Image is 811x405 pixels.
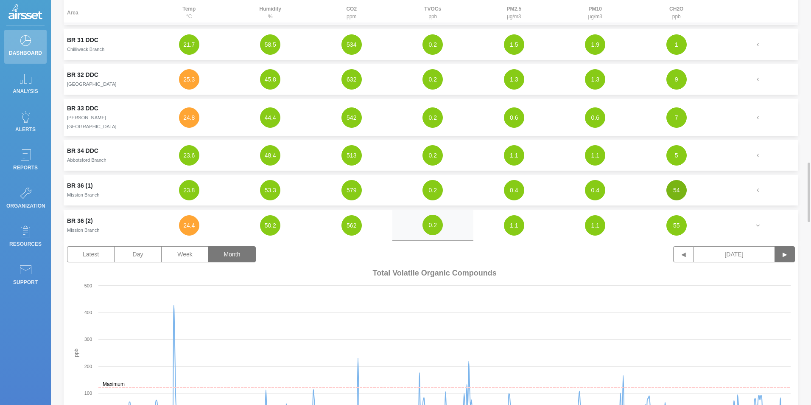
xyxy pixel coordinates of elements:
button: 23.8 [179,180,199,200]
strong: CH2O [669,6,683,12]
small: Mission Branch [67,192,99,197]
button: Day [114,246,162,262]
button: 7 [666,107,687,128]
td: BR 36 (2)Mission Branch [64,210,148,241]
a: Dashboard [4,30,47,64]
a: Reports [4,144,47,178]
small: Mission Branch [67,228,99,233]
button: 50.2 [260,215,280,236]
strong: CO2 [346,6,357,12]
text: 200 [84,364,92,369]
button: 0.2 [422,180,443,200]
button: 1.5 [504,34,524,55]
td: BR 34 DDCAbbotsford Branch [64,140,148,171]
p: Reports [6,161,45,174]
td: BR 33 DDC[PERSON_NAME][GEOGRAPHIC_DATA] [64,99,148,136]
a: Support [4,259,47,293]
button: 1.9 [585,34,605,55]
small: [GEOGRAPHIC_DATA] [67,82,116,87]
p: Organization [6,200,45,212]
button: 0.2 [422,34,443,55]
button: 24.8 [179,107,199,128]
button: 0.6 [504,107,524,128]
strong: PM10 [589,6,602,12]
text: 500 [84,283,92,288]
button: 0.4 [585,180,605,200]
button: 1.1 [585,215,605,236]
button: 1 [666,34,687,55]
button: 48.4 [260,145,280,166]
p: Resources [6,238,45,250]
strong: Area [67,10,78,16]
button: 54 [666,180,687,200]
button: [DATE] [694,246,775,262]
small: Chilliwack Branch [67,47,104,52]
span: Total Volatile Organic Compounds [373,269,497,278]
small: Abbotsford Branch [67,157,106,163]
strong: TVOCs [424,6,441,12]
button: 1.1 [585,145,605,166]
button: Month [208,246,256,262]
button: 0.6 [585,107,605,128]
button: 542 [341,107,362,128]
button: 562 [341,215,362,236]
strong: PM2.5 [506,6,521,12]
strong: Temp [182,6,196,12]
button: 0.2 [422,145,443,166]
button: 45.8 [260,69,280,90]
a: Resources [4,221,47,255]
button: 9 [666,69,687,90]
button: 24.4 [179,215,199,236]
button: ▶ [775,246,795,262]
button: 55 [666,215,687,236]
button: 1.3 [585,69,605,90]
button: 25.3 [179,69,199,90]
button: 23.6 [179,145,199,166]
p: Alerts [6,123,45,136]
button: 1.3 [504,69,524,90]
small: [PERSON_NAME][GEOGRAPHIC_DATA] [67,115,116,129]
text: 100 [84,391,92,396]
text: Maximum [103,381,125,387]
img: Logo [8,4,42,21]
button: Latest [67,246,115,262]
td: BR 31 DDCChilliwack Branch [64,29,148,60]
button: 1.1 [504,145,524,166]
button: 21.7 [179,34,199,55]
button: 632 [341,69,362,90]
button: 1.1 [504,215,524,236]
p: Analysis [6,85,45,98]
button: 58.5 [260,34,280,55]
button: 0.2 [422,215,443,235]
button: 44.4 [260,107,280,128]
button: 579 [341,180,362,200]
strong: Humidity [260,6,281,12]
td: BR 32 DDC[GEOGRAPHIC_DATA] [64,64,148,95]
button: 534 [341,34,362,55]
button: Week [161,246,209,262]
text: 400 [84,310,92,315]
button: 0.2 [422,69,443,90]
p: Dashboard [6,47,45,59]
button: ◀ [673,246,694,262]
td: BR 36 (1)Mission Branch [64,175,148,205]
text: ppb [73,349,79,357]
button: 5 [666,145,687,166]
text: 300 [84,337,92,342]
button: 0.4 [504,180,524,200]
a: Organization [4,183,47,217]
button: 53.3 [260,180,280,200]
a: Analysis [4,68,47,102]
a: Alerts [4,106,47,140]
button: 513 [341,145,362,166]
p: Support [6,276,45,289]
button: 0.2 [422,107,443,128]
